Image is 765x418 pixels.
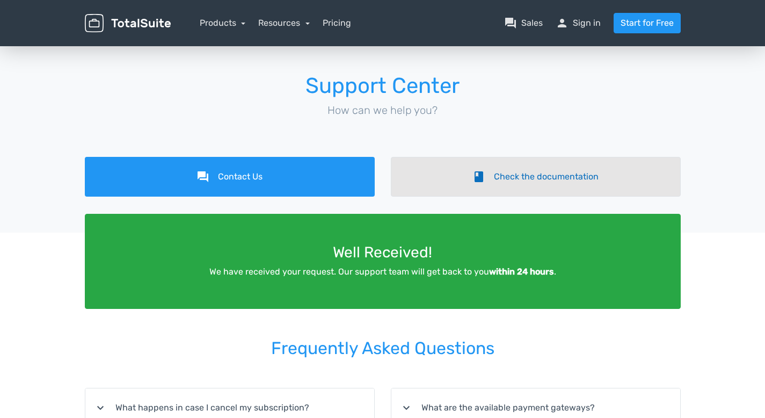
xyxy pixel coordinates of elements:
[400,401,413,414] i: expand_more
[504,17,517,30] span: question_answer
[614,13,681,33] a: Start for Free
[85,157,375,197] a: forumContact Us
[556,17,601,30] a: personSign in
[472,170,485,183] i: book
[556,17,569,30] span: person
[200,18,246,28] a: Products
[85,324,681,373] h2: Frequently Asked Questions
[100,244,665,261] h3: Well Received!
[504,17,543,30] a: question_answerSales
[85,14,171,33] img: TotalSuite for WordPress
[100,265,665,278] p: We have received your request. Our support team will get back to you .
[85,102,681,118] p: How can we help you?
[323,17,351,30] a: Pricing
[85,74,681,98] h1: Support Center
[258,18,310,28] a: Resources
[94,401,107,414] i: expand_more
[196,170,209,183] i: forum
[489,266,554,277] strong: within 24 hours
[391,157,681,197] a: bookCheck the documentation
